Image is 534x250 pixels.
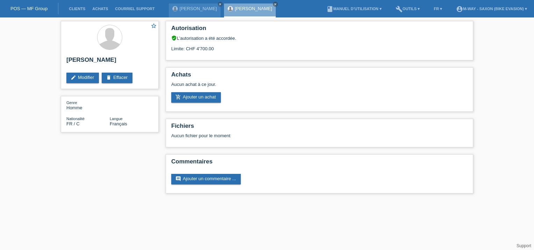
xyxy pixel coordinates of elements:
[110,117,123,121] span: Langue
[171,25,468,35] h2: Autorisation
[171,133,385,138] div: Aucun fichier pour le moment
[66,57,153,67] h2: [PERSON_NAME]
[89,7,111,11] a: Achats
[175,94,181,100] i: add_shopping_cart
[106,75,111,80] i: delete
[110,121,127,126] span: Français
[180,6,217,11] a: [PERSON_NAME]
[396,6,403,13] i: build
[453,7,531,11] a: account_circlem-way - Saxon (Bike Evasion) ▾
[66,117,85,121] span: Nationalité
[171,158,468,169] h2: Commentaires
[10,6,48,11] a: POS — MF Group
[171,71,468,82] h2: Achats
[274,2,277,6] i: close
[171,35,177,41] i: verified_user
[517,243,531,248] a: Support
[171,35,468,41] div: L’autorisation a été accordée.
[111,7,158,11] a: Courriel Support
[218,2,222,6] i: close
[171,174,241,184] a: commentAjouter un commentaire ...
[326,6,333,13] i: book
[430,7,446,11] a: FR ▾
[175,176,181,182] i: comment
[273,2,278,7] a: close
[456,6,463,13] i: account_circle
[235,6,272,11] a: [PERSON_NAME]
[65,7,89,11] a: Clients
[71,75,76,80] i: edit
[66,73,99,83] a: editModifier
[171,92,221,103] a: add_shopping_cartAjouter un achat
[218,2,223,7] a: close
[171,123,468,133] h2: Fichiers
[171,41,468,51] div: Limite: CHF 4'700.00
[323,7,385,11] a: bookManuel d’utilisation ▾
[102,73,132,83] a: deleteEffacer
[171,82,468,92] div: Aucun achat à ce jour.
[151,23,157,30] a: star_border
[66,101,77,105] span: Genre
[392,7,423,11] a: buildOutils ▾
[66,121,80,126] span: France / C / 12.12.2022
[66,100,110,110] div: Homme
[151,23,157,29] i: star_border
